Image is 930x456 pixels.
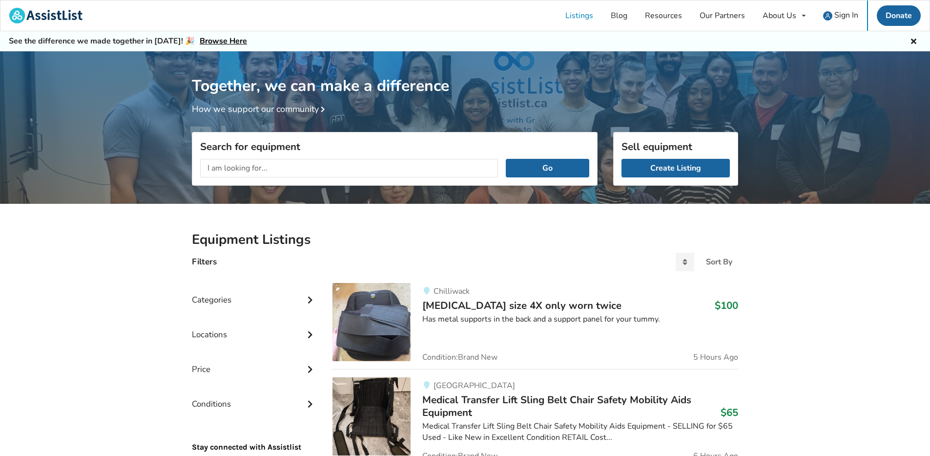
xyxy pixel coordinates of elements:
[9,8,83,23] img: assistlist-logo
[422,353,497,361] span: Condition: Brand New
[834,10,858,21] span: Sign In
[200,36,247,46] a: Browse Here
[9,36,247,46] h5: See the difference we made together in [DATE]! 🎉
[422,314,738,325] div: Has metal supports in the back and a support panel for your tummy.
[192,310,317,345] div: Locations
[332,283,738,369] a: daily living aids-back brace size 4x only worn twiceChilliwack[MEDICAL_DATA] size 4X only worn tw...
[506,159,589,177] button: Go
[621,159,730,177] a: Create Listing
[721,406,738,419] h3: $65
[192,256,217,267] h4: Filters
[192,414,317,453] p: Stay connected with Assistlist
[192,275,317,310] div: Categories
[192,103,329,115] a: How we support our community
[706,258,732,266] div: Sort By
[332,283,411,361] img: daily living aids-back brace size 4x only worn twice
[877,5,921,26] a: Donate
[332,377,411,456] img: mobility-medical transfer lift sling belt chair safety mobility aids equipment
[422,421,738,443] div: Medical Transfer Lift Sling Belt Chair Safety Mobility Aids Equipment - SELLING for $65 Used - Li...
[602,0,636,31] a: Blog
[691,0,754,31] a: Our Partners
[557,0,602,31] a: Listings
[621,140,730,153] h3: Sell equipment
[434,380,515,391] span: [GEOGRAPHIC_DATA]
[715,299,738,312] h3: $100
[200,159,498,177] input: I am looking for...
[814,0,867,31] a: user icon Sign In
[823,11,832,21] img: user icon
[636,0,691,31] a: Resources
[192,345,317,379] div: Price
[693,353,738,361] span: 5 Hours Ago
[192,51,738,96] h1: Together, we can make a difference
[192,379,317,414] div: Conditions
[434,286,470,297] span: Chilliwack
[192,231,738,248] h2: Equipment Listings
[422,299,621,312] span: [MEDICAL_DATA] size 4X only worn twice
[422,393,691,419] span: Medical Transfer Lift Sling Belt Chair Safety Mobility Aids Equipment
[200,140,589,153] h3: Search for equipment
[763,12,796,20] div: About Us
